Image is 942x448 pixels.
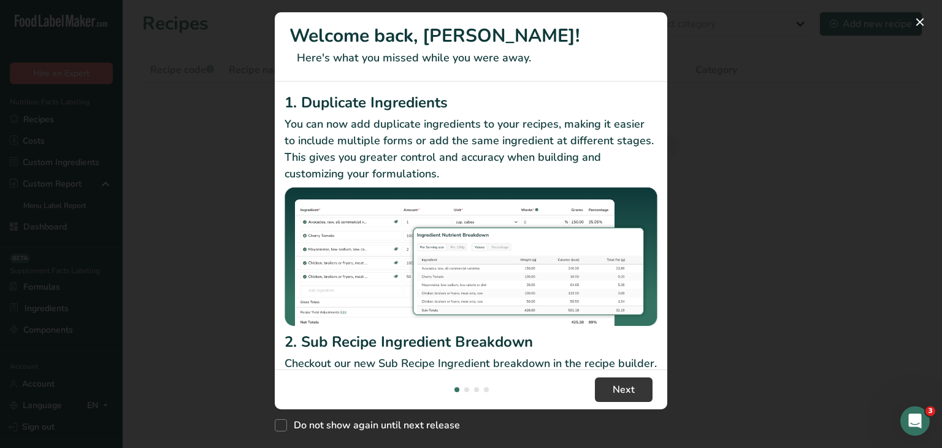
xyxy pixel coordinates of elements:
[287,419,460,431] span: Do not show again until next release
[285,355,657,405] p: Checkout our new Sub Recipe Ingredient breakdown in the recipe builder. You can now see your Reci...
[925,406,935,416] span: 3
[900,406,930,436] iframe: Intercom live chat
[289,50,653,66] p: Here's what you missed while you were away.
[289,22,653,50] h1: Welcome back, [PERSON_NAME]!
[285,187,657,326] img: Duplicate Ingredients
[285,116,657,182] p: You can now add duplicate ingredients to your recipes, making it easier to include multiple forms...
[285,331,657,353] h2: 2. Sub Recipe Ingredient Breakdown
[595,377,653,402] button: Next
[613,382,635,397] span: Next
[285,91,657,114] h2: 1. Duplicate Ingredients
